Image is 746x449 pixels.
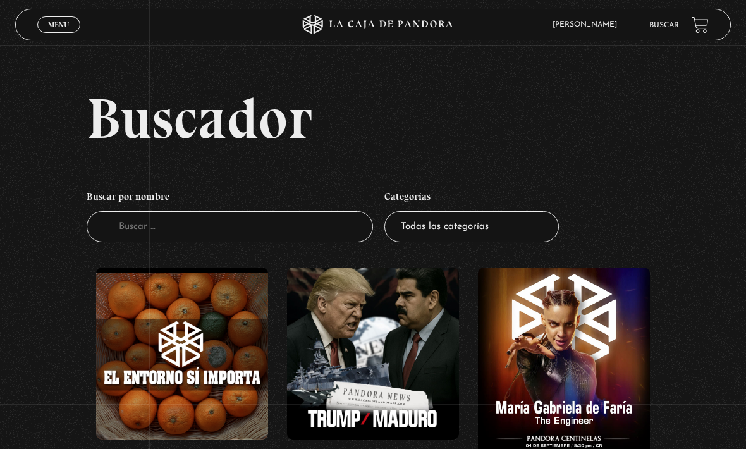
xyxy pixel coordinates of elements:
[48,21,69,28] span: Menu
[384,185,559,211] h4: Categorías
[87,185,373,211] h4: Buscar por nombre
[692,16,709,34] a: View your shopping cart
[44,32,74,40] span: Cerrar
[87,90,731,147] h2: Buscador
[649,22,679,29] a: Buscar
[546,21,630,28] span: [PERSON_NAME]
